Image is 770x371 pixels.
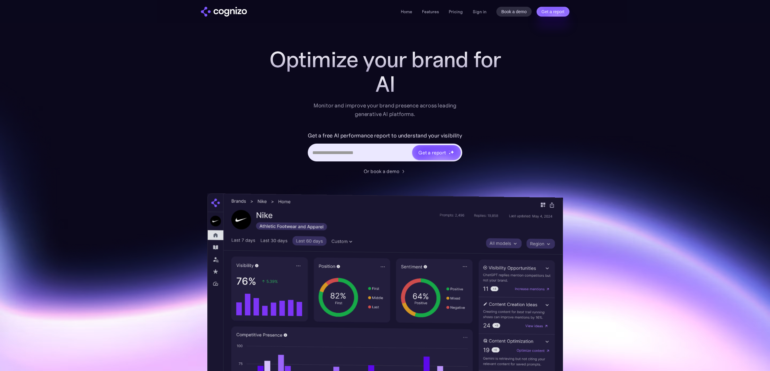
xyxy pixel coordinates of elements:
h1: Optimize your brand for [262,47,508,72]
div: Get a report [418,149,446,156]
a: Get a reportstarstarstar [412,145,461,160]
form: Hero URL Input Form [308,131,462,164]
a: Home [401,9,412,14]
img: star [449,150,450,151]
a: Book a demo [496,7,532,17]
img: cognizo logo [201,7,247,17]
a: Sign in [473,8,487,15]
a: Get a report [537,7,569,17]
a: home [201,7,247,17]
a: Pricing [449,9,463,14]
label: Get a free AI performance report to understand your visibility [308,131,462,141]
a: Features [422,9,439,14]
div: Or book a demo [364,168,399,175]
a: Or book a demo [364,168,407,175]
div: AI [262,72,508,96]
div: Monitor and improve your brand presence across leading generative AI platforms. [310,101,461,118]
img: star [449,153,451,155]
img: star [450,150,454,154]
